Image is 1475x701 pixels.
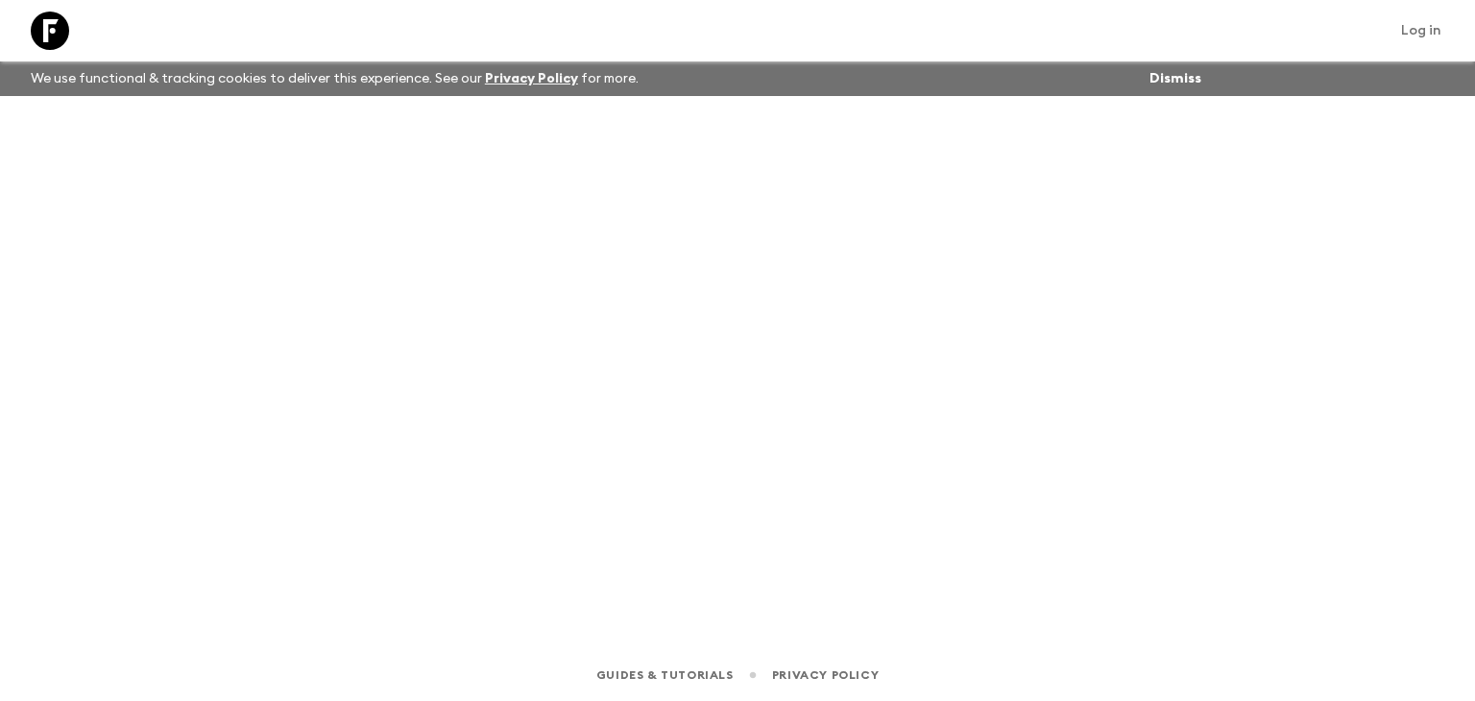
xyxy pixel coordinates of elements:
a: Log in [1390,17,1452,44]
a: Privacy Policy [772,665,879,686]
a: Privacy Policy [485,72,578,85]
p: We use functional & tracking cookies to deliver this experience. See our for more. [23,61,646,96]
button: Dismiss [1145,65,1206,92]
a: Guides & Tutorials [596,665,734,686]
